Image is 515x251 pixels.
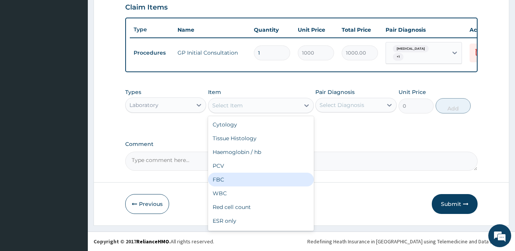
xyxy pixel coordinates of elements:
[208,186,314,200] div: WBC
[88,232,515,251] footer: All rights reserved.
[129,101,158,109] div: Laboratory
[14,38,31,57] img: d_794563401_company_1708531726252_794563401
[40,43,128,53] div: Chat with us now
[130,46,174,60] td: Procedures
[250,22,294,37] th: Quantity
[125,194,169,214] button: Previous
[307,238,509,245] div: Redefining Heath Insurance in [GEOGRAPHIC_DATA] using Telemedicine and Data Science!
[294,22,338,37] th: Unit Price
[94,238,171,245] strong: Copyright © 2017 .
[125,89,141,96] label: Types
[208,173,314,186] div: FBC
[208,118,314,131] div: Cytology
[212,102,243,109] div: Select Item
[315,88,355,96] label: Pair Diagnosis
[393,45,429,53] span: [MEDICAL_DATA]
[393,53,404,61] span: + 1
[125,3,168,12] h3: Claim Items
[382,22,466,37] th: Pair Diagnosis
[174,45,250,60] td: GP Initial Consultation
[208,214,314,228] div: ESR only
[399,88,426,96] label: Unit Price
[338,22,382,37] th: Total Price
[208,88,221,96] label: Item
[125,4,144,22] div: Minimize live chat window
[44,76,105,153] span: We're online!
[208,200,314,214] div: Red cell count
[130,23,174,37] th: Type
[4,168,145,195] textarea: Type your message and hit 'Enter'
[125,141,478,147] label: Comment
[466,22,504,37] th: Actions
[208,145,314,159] div: Haemoglobin / hb
[208,159,314,173] div: PCV
[174,22,250,37] th: Name
[436,98,471,113] button: Add
[320,101,364,109] div: Select Diagnosis
[208,228,314,241] div: ESR+FBC
[136,238,169,245] a: RelianceHMO
[432,194,478,214] button: Submit
[208,131,314,145] div: Tissue Histology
